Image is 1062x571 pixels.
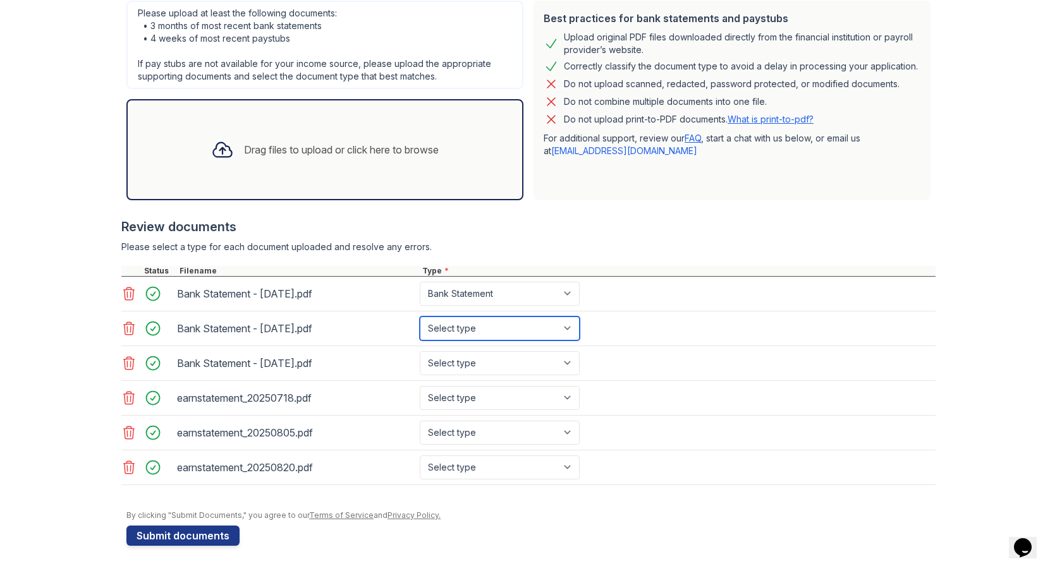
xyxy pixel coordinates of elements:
div: Status [142,266,177,276]
div: Correctly classify the document type to avoid a delay in processing your application. [564,59,918,74]
a: What is print-to-pdf? [728,114,814,124]
a: Terms of Service [309,510,374,520]
p: For additional support, review our , start a chat with us below, or email us at [544,132,920,157]
div: Review documents [121,218,936,236]
iframe: chat widget [1009,520,1049,558]
div: earnstatement_20250718.pdf [177,388,415,408]
a: FAQ [685,133,701,143]
div: Bank Statement - [DATE].pdf [177,318,415,339]
div: Do not combine multiple documents into one file. [564,94,767,109]
div: Filename [177,266,420,276]
div: Do not upload scanned, redacted, password protected, or modified documents. [564,76,900,92]
a: [EMAIL_ADDRESS][DOMAIN_NAME] [551,145,697,156]
div: Upload original PDF files downloaded directly from the financial institution or payroll provider’... [564,31,920,56]
div: By clicking "Submit Documents," you agree to our and [126,510,936,520]
div: Bank Statement - [DATE].pdf [177,353,415,373]
div: Please select a type for each document uploaded and resolve any errors. [121,241,936,253]
div: Best practices for bank statements and paystubs [544,11,920,26]
div: Bank Statement - [DATE].pdf [177,284,415,304]
div: Type [420,266,936,276]
p: Do not upload print-to-PDF documents. [564,113,814,126]
div: Please upload at least the following documents: • 3 months of most recent bank statements • 4 wee... [126,1,523,89]
div: Drag files to upload or click here to browse [244,142,439,157]
button: Submit documents [126,526,240,546]
div: earnstatement_20250805.pdf [177,423,415,443]
a: Privacy Policy. [388,510,441,520]
div: earnstatement_20250820.pdf [177,457,415,478]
